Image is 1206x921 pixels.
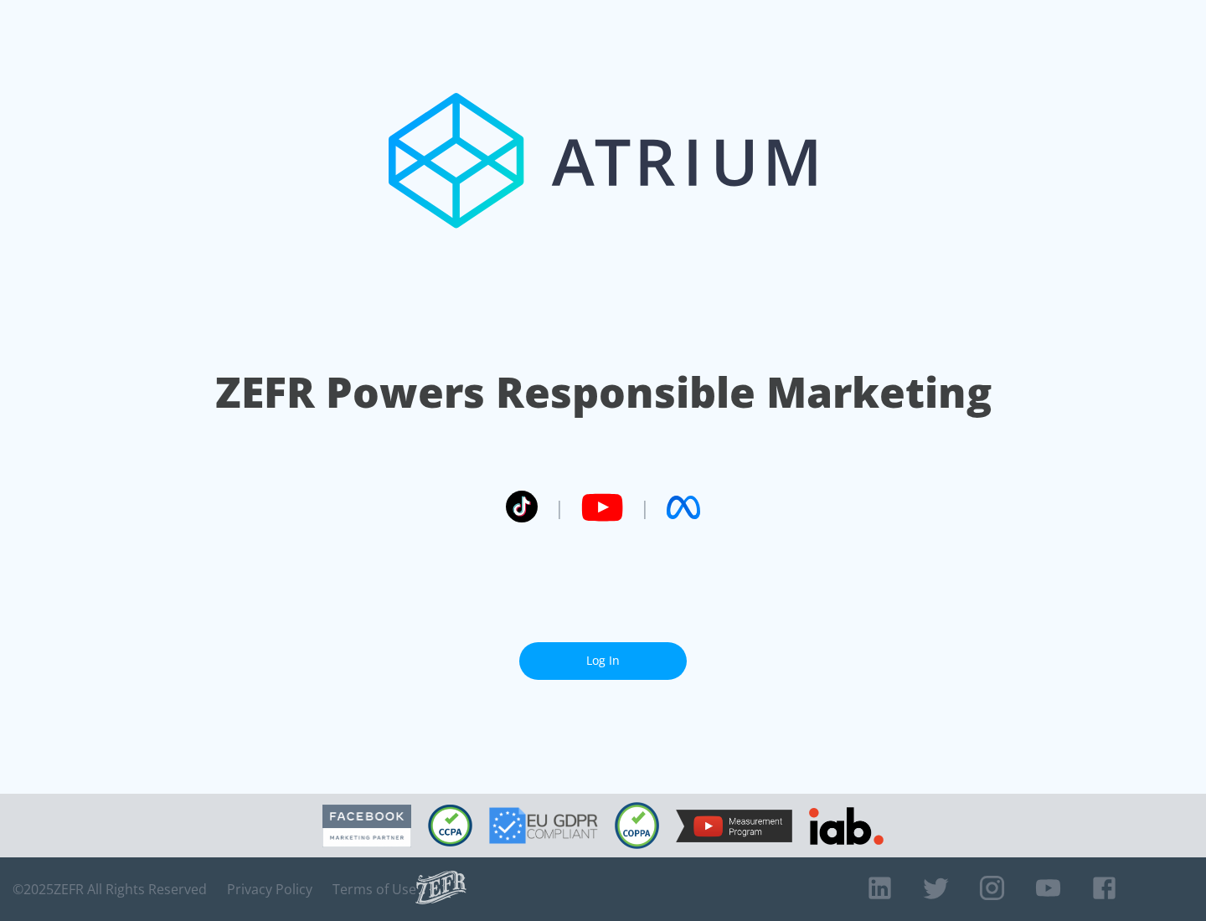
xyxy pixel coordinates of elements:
h1: ZEFR Powers Responsible Marketing [215,363,992,421]
img: GDPR Compliant [489,807,598,844]
img: COPPA Compliant [615,802,659,849]
a: Privacy Policy [227,881,312,898]
a: Terms of Use [332,881,416,898]
img: YouTube Measurement Program [676,810,792,842]
span: | [554,495,564,520]
span: | [640,495,650,520]
img: CCPA Compliant [428,805,472,846]
a: Log In [519,642,687,680]
span: © 2025 ZEFR All Rights Reserved [13,881,207,898]
img: Facebook Marketing Partner [322,805,411,847]
img: IAB [809,807,884,845]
